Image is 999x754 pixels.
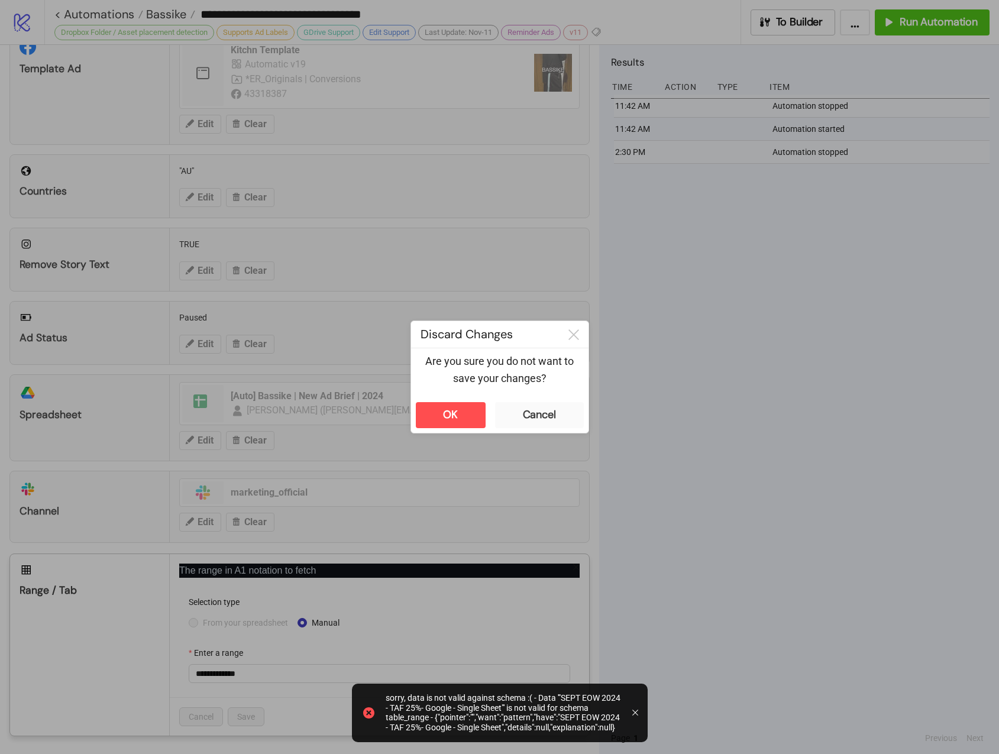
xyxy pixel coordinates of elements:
[411,321,559,348] div: Discard Changes
[421,353,579,387] p: Are you sure you do not want to save your changes?
[495,402,584,428] button: Cancel
[523,408,556,422] div: Cancel
[443,408,458,422] div: OK
[386,693,623,733] div: sorry, data is not valid against schema :( - Data '"SEPT EOW 2024 - TAF 25%- Google - Single Shee...
[416,402,486,428] button: OK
